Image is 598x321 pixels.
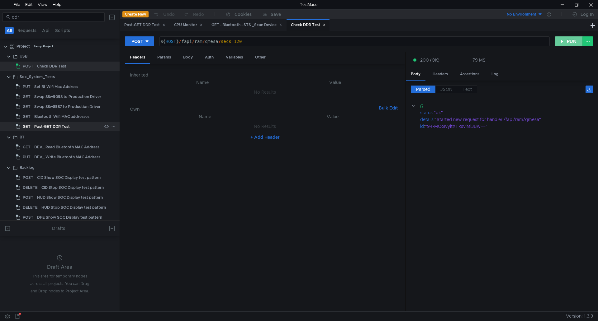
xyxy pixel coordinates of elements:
button: POST [125,36,154,46]
span: POST [23,213,33,222]
div: No Environment [507,12,536,17]
span: POST [23,173,33,182]
div: Drafts [52,225,65,232]
div: Headers [428,68,453,80]
input: Search... [12,14,101,21]
button: Api [40,27,51,34]
th: Value [270,79,400,86]
button: Requests [16,27,38,34]
div: status [420,109,433,116]
span: Parsed [416,86,430,92]
button: RUN [555,36,583,46]
span: GET [23,112,31,121]
span: PUT [23,82,31,91]
div: Auth [200,52,219,63]
div: "94-MQoIvyitXFksvlMl3Bw==" [425,123,585,130]
h6: Own [130,105,376,113]
div: Save [271,12,281,16]
div: DEV_ Write Bluetooth MAC Address [34,152,100,162]
span: DELETE [23,203,38,212]
div: USB [20,52,27,61]
div: Assertions [455,68,484,80]
span: POST [23,62,33,71]
div: Temp Project [34,42,53,51]
span: Text [463,86,472,92]
div: Cookies [235,11,252,18]
button: Create New [122,11,149,17]
div: Headers [125,52,150,64]
div: GET - Bluetooth - STS _Scan Device [211,22,282,28]
span: GET [23,122,31,131]
div: CID Show SOC Display test pattern [37,173,101,182]
nz-embed-empty: No Results [254,123,276,129]
span: GET [23,92,31,101]
div: Swap 88w9098 to Production Driver [34,92,101,101]
span: GET [23,102,31,111]
div: {} [420,102,584,109]
button: Scripts [53,27,72,34]
th: Name [140,113,270,120]
button: All [5,27,14,34]
div: CPU Monitor [174,22,203,28]
div: POST [131,38,143,45]
div: details [420,116,434,123]
div: HUD Show SOC Display test pattern [37,193,103,202]
button: + Add Header [248,133,282,141]
div: Set Bt Wifi Mac Address [34,82,78,91]
div: BT [20,133,25,142]
div: "ok" [434,109,585,116]
div: Swap 88w8987 to Production Driver [34,102,101,111]
div: 79 MS [472,57,486,63]
div: Undo [163,11,175,18]
div: : [420,123,593,130]
nz-embed-empty: No Results [254,89,276,95]
div: HUD Stop SOC Display test pattern [41,203,106,212]
div: Variables [221,52,248,63]
div: : [420,116,593,123]
th: Value [270,113,395,120]
div: Params [152,52,176,63]
span: GET [23,142,31,152]
span: 200 (OK) [420,57,439,63]
div: Log In [581,11,594,18]
div: Redo [193,11,204,18]
div: Bluetooth Wifi MAC addresses [34,112,89,121]
h6: Inherited [130,71,400,79]
span: DELETE [23,183,38,192]
button: Bulk Edit [376,104,400,112]
th: Name [135,79,270,86]
button: Redo [179,10,208,19]
div: Check DDR Test [291,22,326,28]
div: Project [17,42,30,51]
div: Other [250,52,271,63]
div: Soc_System_Tests [20,72,55,81]
div: Backlog [20,163,35,172]
div: Body [406,68,425,81]
span: PUT [23,152,31,162]
div: CID Stop SOC Display test pattern [41,183,104,192]
div: "Started new request for handler /fapi/ram/qmesa" [435,116,585,123]
div: DEV_ Read Bluetooth MAC Address [34,142,99,152]
button: No Environment [499,9,543,19]
span: POST [23,193,33,202]
div: Log [486,68,504,80]
span: Version: 1.3.3 [566,312,593,321]
div: Check DDR Test [37,62,66,71]
button: Undo [149,10,179,19]
span: JSON [440,86,453,92]
div: Body [178,52,198,63]
div: Post-GET DDR Test [124,22,165,28]
div: Post-GET DDR Test [34,122,70,131]
div: : [420,109,593,116]
div: id [420,123,424,130]
div: DFE Show SOC Display test pattern [37,213,102,222]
